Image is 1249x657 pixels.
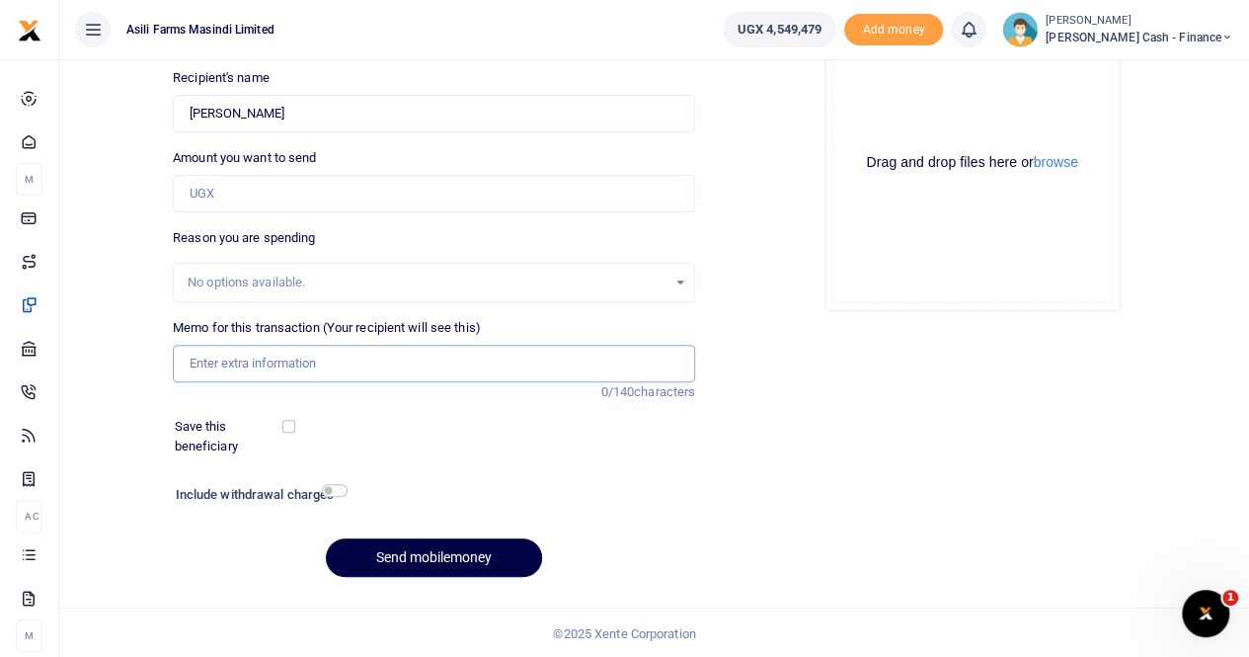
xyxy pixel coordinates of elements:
[173,148,316,168] label: Amount you want to send
[173,175,695,212] input: UGX
[1002,12,1233,47] a: profile-user [PERSON_NAME] [PERSON_NAME] Cash - Finance
[173,318,481,338] label: Memo for this transaction (Your recipient will see this)
[738,20,821,40] span: UGX 4,549,479
[824,15,1121,311] div: File Uploader
[723,12,836,47] a: UGX 4,549,479
[1222,590,1238,606] span: 1
[326,538,542,577] button: Send mobilemoney
[175,417,286,455] label: Save this beneficiary
[16,619,42,652] li: M
[844,14,943,46] span: Add money
[173,228,315,248] label: Reason you are spending
[601,384,635,399] span: 0/140
[173,345,695,382] input: Enter extra information
[188,273,666,292] div: No options available.
[844,21,943,36] a: Add money
[1002,12,1038,47] img: profile-user
[833,153,1112,172] div: Drag and drop files here or
[118,21,282,39] span: Asili Farms Masindi Limited
[1046,13,1233,30] small: [PERSON_NAME]
[1034,155,1078,169] button: browse
[715,12,844,47] li: Wallet ballance
[18,19,41,42] img: logo-small
[173,68,270,88] label: Recipient's name
[173,95,695,132] input: Loading name...
[844,14,943,46] li: Toup your wallet
[18,22,41,37] a: logo-small logo-large logo-large
[16,163,42,196] li: M
[176,487,339,503] h6: Include withdrawal charges
[1182,590,1229,637] iframe: Intercom live chat
[634,384,695,399] span: characters
[1046,29,1233,46] span: [PERSON_NAME] Cash - Finance
[16,500,42,533] li: Ac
